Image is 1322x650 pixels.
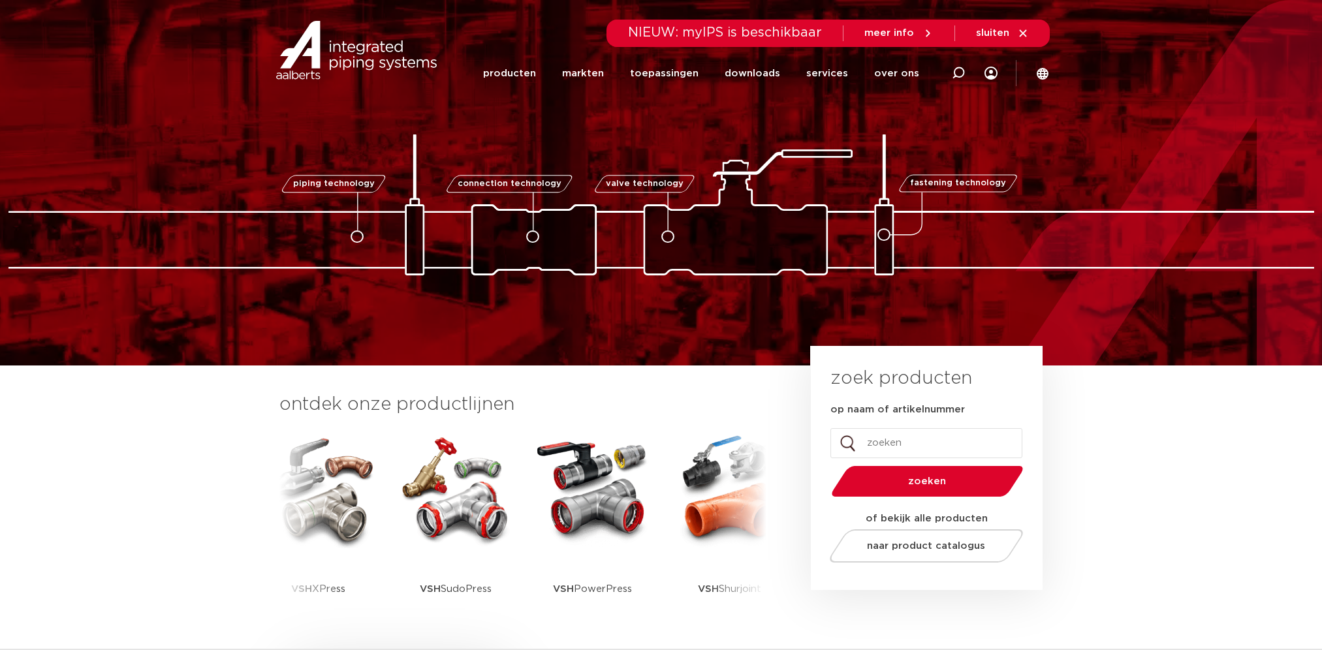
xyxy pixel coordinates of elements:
[483,47,536,100] a: producten
[553,584,574,594] strong: VSH
[606,179,684,188] span: valve technology
[826,465,1028,498] button: zoeken
[260,431,377,630] a: VSHXPress
[293,179,375,188] span: piping technology
[628,26,822,39] span: NIEUW: myIPS is beschikbaar
[806,47,848,100] a: services
[483,47,919,100] nav: Menu
[984,47,998,100] div: my IPS
[864,28,914,38] span: meer info
[874,47,919,100] a: over ons
[397,431,514,630] a: VSHSudoPress
[976,28,1009,38] span: sluiten
[698,548,761,630] p: Shurjoint
[910,179,1006,188] span: fastening technology
[534,431,652,630] a: VSHPowerPress
[864,27,934,39] a: meer info
[725,47,780,100] a: downloads
[866,514,988,523] strong: of bekijk alle producten
[553,548,632,630] p: PowerPress
[976,27,1029,39] a: sluiten
[671,431,789,630] a: VSHShurjoint
[826,529,1026,563] a: naar product catalogus
[562,47,604,100] a: markten
[630,47,699,100] a: toepassingen
[457,179,561,188] span: connection technology
[865,476,990,486] span: zoeken
[830,403,965,416] label: op naam of artikelnummer
[698,584,719,594] strong: VSH
[420,548,492,630] p: SudoPress
[830,365,972,392] h3: zoek producten
[830,428,1022,458] input: zoeken
[420,584,441,594] strong: VSH
[279,392,766,418] h3: ontdek onze productlijnen
[291,548,345,630] p: XPress
[291,584,312,594] strong: VSH
[867,541,985,551] span: naar product catalogus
